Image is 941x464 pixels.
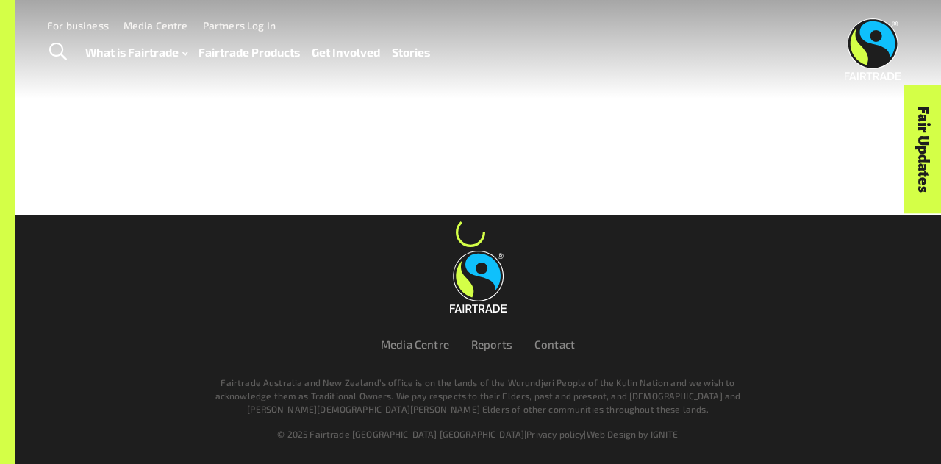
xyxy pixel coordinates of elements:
a: Privacy policy [526,429,584,439]
a: Partners Log In [203,19,276,32]
a: For business [47,19,109,32]
p: Fairtrade Australia and New Zealand’s office is on the lands of the Wurundjeri People of the Kuli... [212,376,744,415]
span: © 2025 Fairtrade [GEOGRAPHIC_DATA] [GEOGRAPHIC_DATA] [277,429,524,439]
a: Toggle Search [40,34,76,71]
a: Contact [534,338,575,351]
img: Fairtrade Australia New Zealand logo [450,251,507,313]
a: Media Centre [124,19,188,32]
a: Get Involved [312,42,380,63]
img: Fairtrade Australia New Zealand logo [845,18,901,80]
a: Fairtrade Products [198,42,300,63]
div: | | [75,427,881,440]
a: Media Centre [381,338,449,351]
a: Web Design by IGNITE [587,429,679,439]
a: Stories [392,42,430,63]
a: What is Fairtrade [85,42,187,63]
a: Reports [471,338,512,351]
